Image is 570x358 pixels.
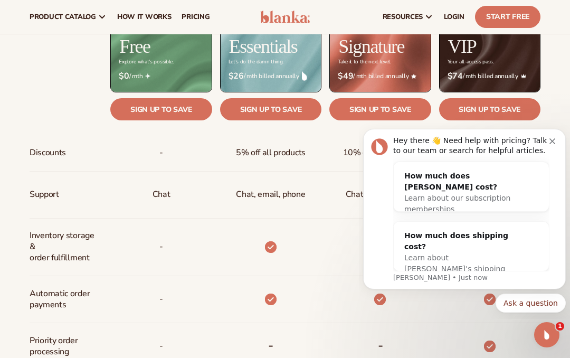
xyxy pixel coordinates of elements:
[229,71,244,81] strong: $26
[159,289,163,309] span: -
[30,13,96,21] span: product catalog
[229,59,283,65] div: Let’s do the damn thing.
[119,71,203,81] span: / mth
[521,73,526,79] img: Crown_2d87c031-1b5a-4345-8312-a4356ddcde98.png
[260,11,309,23] img: logo
[534,322,559,347] iframe: Intercom live chat
[378,337,383,354] b: -
[444,13,464,21] span: LOGIN
[236,185,305,204] p: Chat, email, phone
[338,37,404,56] h2: Signature
[440,29,540,92] img: VIP_BG_199964bd-3653-43bc-8a67-789d2d7717b9.jpg
[475,6,540,28] a: Start Free
[110,98,212,120] a: Sign up to save
[346,185,415,204] span: Chat, email, phone
[30,226,97,267] span: Inventory storage & order fulfillment
[359,120,570,319] iframe: Intercom notifications message
[182,13,210,21] span: pricing
[229,37,298,56] h2: Essentials
[448,71,532,81] span: / mth billed annually
[30,284,97,315] span: Automatic order payments
[439,98,540,120] a: Sign up to save
[448,37,477,56] h2: VIP
[221,29,321,92] img: Essentials_BG_9050f826-5aa9-47d9-a362-757b82c62641.jpg
[153,185,170,204] p: Chat
[119,71,129,81] strong: $0
[117,13,172,21] span: How It Works
[448,59,494,65] div: Your all-access pass.
[383,13,423,21] span: resources
[159,237,163,257] p: -
[159,336,163,356] span: -
[338,59,391,65] div: Take it to the next level.
[220,98,321,120] a: Sign up to save
[119,37,150,56] h2: Free
[411,74,416,79] img: Star_6.png
[111,29,211,92] img: free_bg.png
[236,143,306,163] span: 5% off all products
[343,143,418,163] span: 10% off all products
[556,322,564,331] span: 1
[119,59,173,65] div: Explore what's possible.
[30,185,59,204] span: Support
[30,143,66,163] span: Discounts
[268,337,273,354] b: -
[329,98,431,120] a: Sign up to save
[338,71,353,81] strong: $49
[330,29,430,92] img: Signature_BG_eeb718c8-65ac-49e3-a4e5-327c6aa73146.jpg
[159,143,163,163] span: -
[338,71,422,81] span: / mth billed annually
[145,73,150,79] img: Free_Icon_bb6e7c7e-73f8-44bd-8ed0-223ea0fc522e.png
[302,71,307,81] img: drop.png
[229,71,313,81] span: / mth billed annually
[448,71,463,81] strong: $74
